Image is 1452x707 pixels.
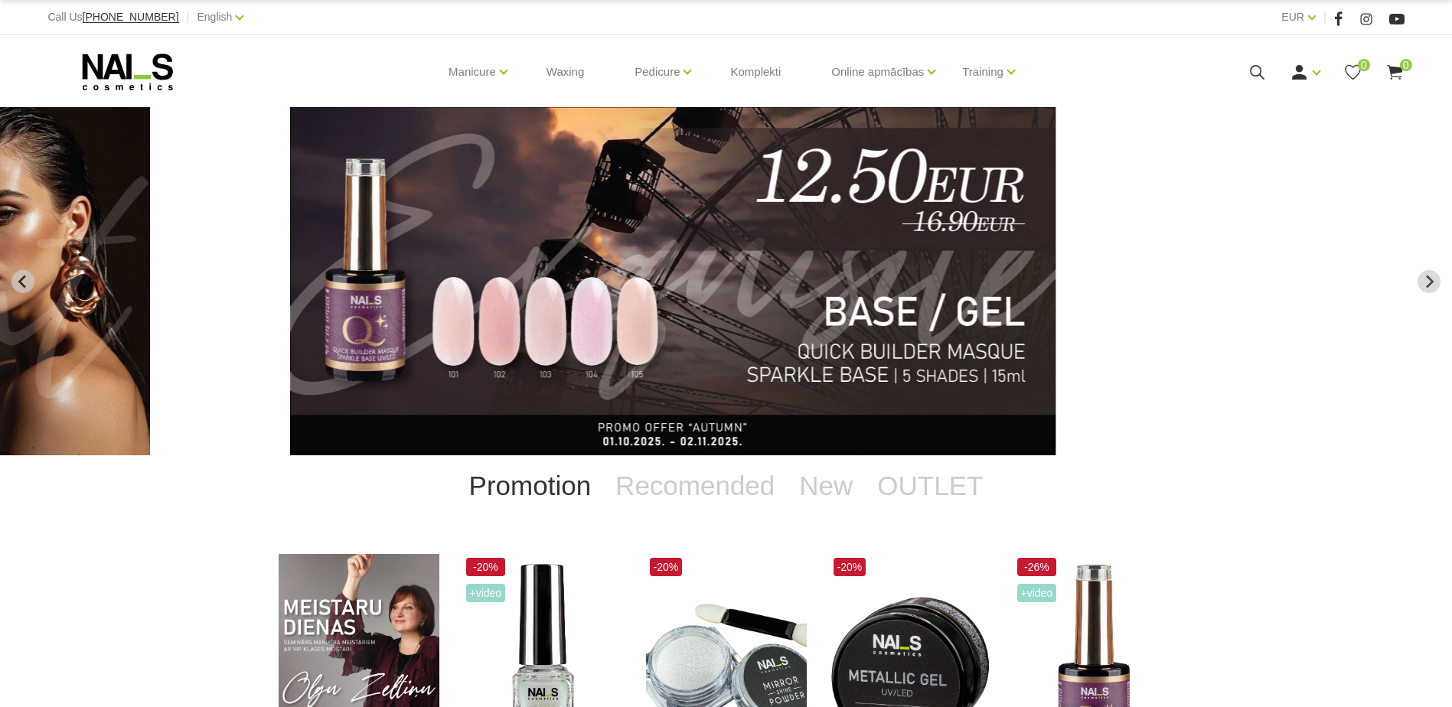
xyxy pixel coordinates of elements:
[1017,558,1057,576] span: -26%
[834,558,866,576] span: -20%
[962,41,1003,103] a: Training
[1343,63,1362,82] a: 0
[603,455,787,516] a: Recomended
[1385,63,1405,82] a: 0
[1418,270,1441,293] button: Next slide
[197,8,232,26] a: English
[290,107,1161,455] li: 2 of 11
[449,41,496,103] a: Manicure
[635,41,680,103] a: Pedicure
[534,35,596,109] a: Waxing
[11,270,34,293] button: Go to last slide
[650,558,683,576] span: -20%
[787,455,865,516] a: New
[466,584,506,602] span: +Video
[187,8,190,27] span: |
[718,35,793,109] a: Komplekti
[457,455,604,516] a: Promotion
[865,455,995,516] a: OUTLET
[1017,584,1057,602] span: +Video
[1323,8,1326,27] span: |
[47,8,178,27] div: Call Us
[83,11,179,23] a: [PHONE_NUMBER]
[1400,59,1412,71] span: 0
[831,41,924,103] a: Online apmācības
[1281,8,1304,26] a: EUR
[1358,59,1370,71] span: 0
[466,558,506,576] span: -20%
